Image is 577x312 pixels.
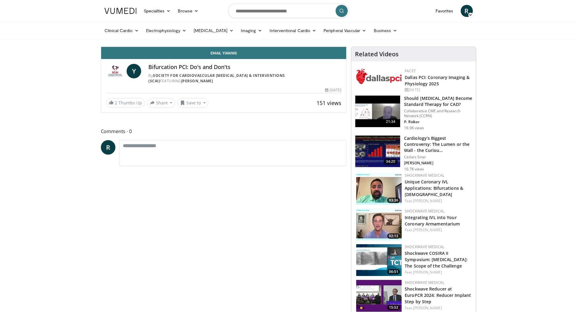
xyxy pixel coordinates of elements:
p: Collaborative CME and Research Network (CCRN) [404,109,472,118]
h4: Bifurcation PCI: Do's and Don'ts [148,64,341,71]
a: [MEDICAL_DATA] [190,25,237,37]
a: 02:13 [356,209,402,240]
div: Feat. [405,270,471,275]
span: 151 views [317,99,341,107]
div: By FEATURING [148,73,341,84]
div: [DATE] [325,87,341,93]
a: Peripheral Vascular [320,25,370,37]
span: 03:36 [387,198,400,203]
button: Share [147,98,175,108]
a: Clinical Cardio [101,25,142,37]
a: R [461,5,473,17]
img: Society for Cardiovascular Angiography & Interventions (SCAI) [106,64,124,78]
a: Email Yiannis [101,47,347,59]
a: Shockwave Medical [405,173,444,178]
div: Feat. [405,227,471,233]
h4: Related Videos [355,51,399,58]
h3: Cardiology’s Biggest Controversy: The Lumen or the Wall - the Curiou… [404,135,472,153]
span: 06:51 [387,269,400,274]
a: Shockwave Medical [405,280,444,285]
p: Cedars Sinai [404,155,472,159]
a: 21:34 Should [MEDICAL_DATA] Become Standard Therapy for CAD? Collaborative CME and Research Netwo... [355,95,472,130]
a: Browse [174,5,202,17]
a: [PERSON_NAME] [413,305,442,310]
span: 21:34 [383,119,398,125]
a: 2 Thumbs Up [106,98,145,107]
a: Interventional Cardio [266,25,320,37]
a: Favorites [432,5,457,17]
p: 19.9K views [404,126,424,130]
span: 15:52 [387,305,400,310]
a: 03:36 [356,173,402,205]
img: c35ce14a-3a80-4fd3-b91e-c59d4b4f33e6.150x105_q85_crop-smart_upscale.jpg [356,244,402,276]
a: 15:52 [356,280,402,312]
a: Unique Coronary IVL Applications: Bifurcations & [DEMOGRAPHIC_DATA] [405,179,463,197]
a: Integrating IVL into Your Coronary Armamentarium [405,215,460,227]
img: fadbcca3-3c72-4f96-a40d-f2c885e80660.150x105_q85_crop-smart_upscale.jpg [356,280,402,312]
a: FACET [405,68,416,74]
a: Business [370,25,401,37]
p: [PERSON_NAME] [404,161,472,166]
img: adf1c163-93e5-45e2-b520-fc626b6c9d57.150x105_q85_crop-smart_upscale.jpg [356,209,402,240]
a: Society for Cardiovascular [MEDICAL_DATA] & Interventions (SCAI) [148,73,285,84]
a: [PERSON_NAME] [413,270,442,275]
button: Save to [177,98,208,108]
div: Feat. [405,305,471,311]
div: [DATE] [405,87,471,93]
a: R [101,140,115,155]
a: [PERSON_NAME] [413,227,442,232]
a: Shockwave Reducer at EuroPCR 2024: Reducer Implant Step by Step [405,286,471,304]
span: 02:13 [387,233,400,239]
p: P. Ridker [404,120,472,124]
img: eb63832d-2f75-457d-8c1a-bbdc90eb409c.150x105_q85_crop-smart_upscale.jpg [355,96,400,127]
span: 34:20 [383,159,398,165]
a: Y [127,64,141,78]
a: Dallas PCI: Coronary Imaging & Physiology 2025 [405,74,469,87]
span: Comments 0 [101,127,347,135]
img: d453240d-5894-4336-be61-abca2891f366.150x105_q85_crop-smart_upscale.jpg [355,136,400,167]
a: 34:20 Cardiology’s Biggest Controversy: The Lumen or the Wall - the Curiou… Cedars Sinai [PERSON_... [355,135,472,172]
p: 10.7K views [404,167,424,172]
a: Imaging [237,25,266,37]
div: Feat. [405,198,471,204]
img: 3bfdedcd-3769-4ab1-90fd-ab997352af64.150x105_q85_crop-smart_upscale.jpg [356,173,402,205]
a: Shockwave Medical [405,209,444,214]
a: [PERSON_NAME] [413,198,442,203]
a: Shockwave Medical [405,244,444,249]
h3: Should [MEDICAL_DATA] Become Standard Therapy for CAD? [404,95,472,107]
a: Electrophysiology [142,25,190,37]
a: [PERSON_NAME] [181,78,213,84]
img: 939357b5-304e-4393-95de-08c51a3c5e2a.png.150x105_q85_autocrop_double_scale_upscale_version-0.2.png [356,68,402,84]
input: Search topics, interventions [228,4,349,18]
a: 06:51 [356,244,402,276]
a: Specialties [140,5,174,17]
span: 2 [115,100,117,106]
a: Shockwave COSIRA II Symposium: [MEDICAL_DATA]: The Scope of the Challenge [405,250,468,269]
img: VuMedi Logo [104,8,137,14]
